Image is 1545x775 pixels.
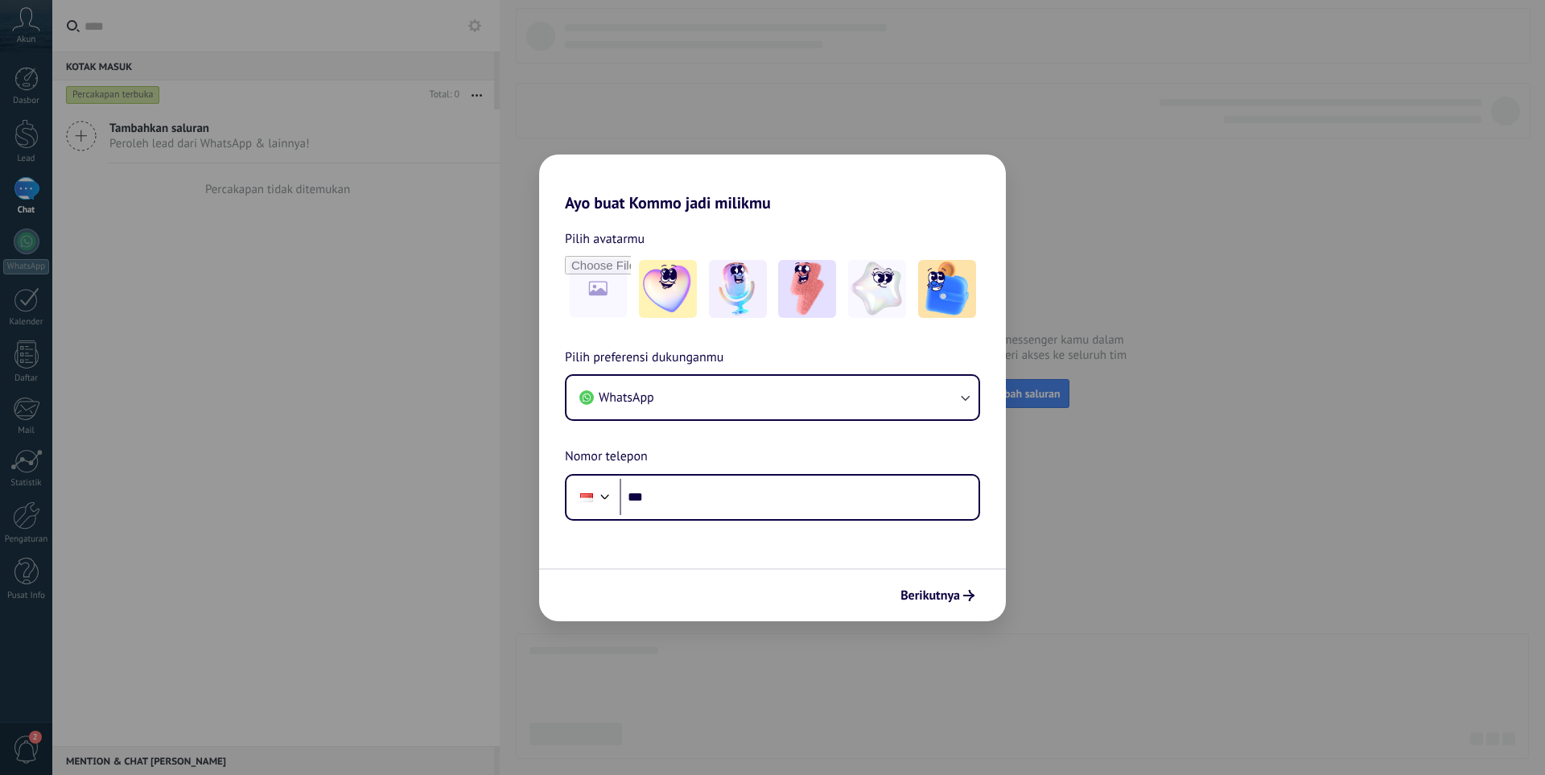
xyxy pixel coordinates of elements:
img: -1.jpeg [639,260,697,318]
span: WhatsApp [599,390,654,406]
button: Berikutnya [893,582,982,609]
span: Pilih preferensi dukunganmu [565,348,723,369]
img: -4.jpeg [848,260,906,318]
h2: Ayo buat Kommo jadi milikmu [539,155,1006,212]
img: -2.jpeg [709,260,767,318]
span: Berikutnya [900,590,960,601]
div: Indonesia: + 62 [571,480,602,514]
img: -5.jpeg [918,260,976,318]
img: -3.jpeg [778,260,836,318]
span: Pilih avatarmu [565,229,645,249]
span: Nomor telepon [565,447,648,468]
button: WhatsApp [566,376,978,419]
